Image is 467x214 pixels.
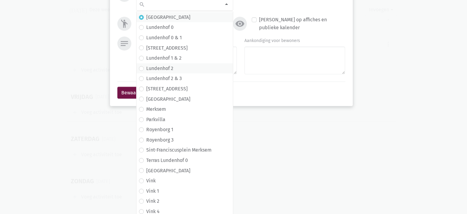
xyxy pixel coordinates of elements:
button: Bewaar [117,87,142,99]
label: Lundenhof 0 [146,23,174,31]
label: Sint-Franciscusplein Merksem [146,146,212,154]
label: Royenborg 1 [146,126,173,134]
label: Royenborg 3 [146,136,174,144]
label: [GEOGRAPHIC_DATA] [146,167,190,175]
label: [GEOGRAPHIC_DATA] [146,13,190,21]
label: Merksem [146,105,166,113]
label: Lundenhof 1 & 2 [146,54,182,62]
label: [STREET_ADDRESS] [146,44,188,52]
label: [PERSON_NAME] op affiches en publieke kalender [259,16,345,31]
label: Aankondiging voor bewoners [244,37,300,44]
label: Parkvilla [146,116,165,124]
label: Vink [146,177,156,185]
label: Lundenhof 2 & 3 [146,75,182,82]
label: [GEOGRAPHIC_DATA] [146,95,190,103]
label: Terras Lundenhof 0 [146,156,188,164]
i: emoji_people [119,19,129,29]
label: Vink 1 [146,187,159,195]
i: visibility [235,19,245,29]
label: Lundenhof 2 [146,65,173,72]
label: Vink 2 [146,197,159,205]
label: Lundenhof 0 & 1 [146,34,182,42]
label: [STREET_ADDRESS] [146,85,188,93]
i: notes [119,39,129,48]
